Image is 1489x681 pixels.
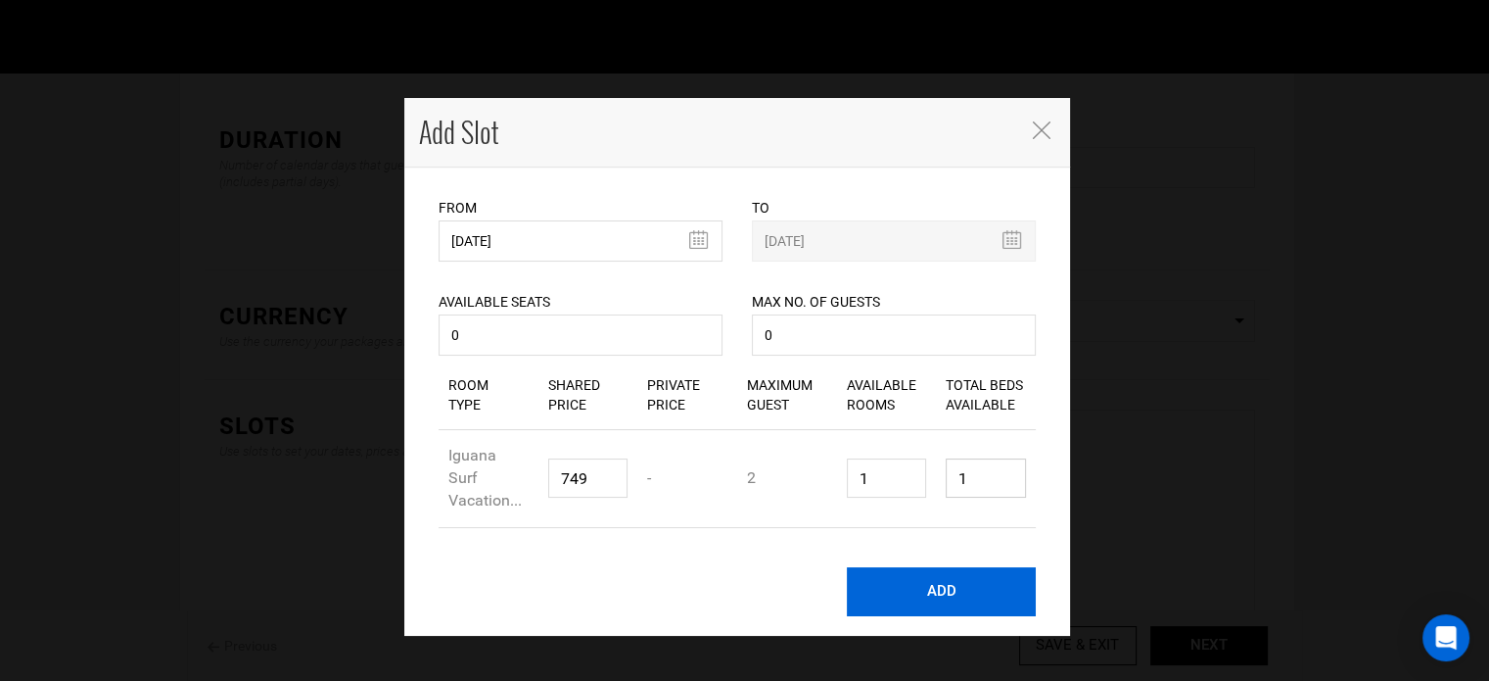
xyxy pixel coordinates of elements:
h4: Add Slot [419,113,1011,152]
label: Available Seats [439,292,550,312]
div: Open Intercom Messenger [1422,614,1469,661]
label: From [439,198,477,218]
div: Total Beds Available [936,361,1036,429]
span: 2 [747,468,756,487]
div: Room Type [439,361,538,429]
button: ADD [847,567,1036,616]
input: Available Seats [439,315,722,356]
span: - [647,468,651,487]
div: Available Rooms [837,361,937,429]
label: Max No. of Guests [752,292,880,312]
input: No. of guests [752,315,1036,356]
button: Close [1031,119,1050,139]
input: Select Start Date [439,220,722,262]
div: Private Price [637,361,737,429]
label: To [752,198,769,218]
div: Shared Price [538,361,638,429]
div: Maximum Guest [737,361,837,429]
span: Iguana Surf Vacation... [448,446,522,510]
